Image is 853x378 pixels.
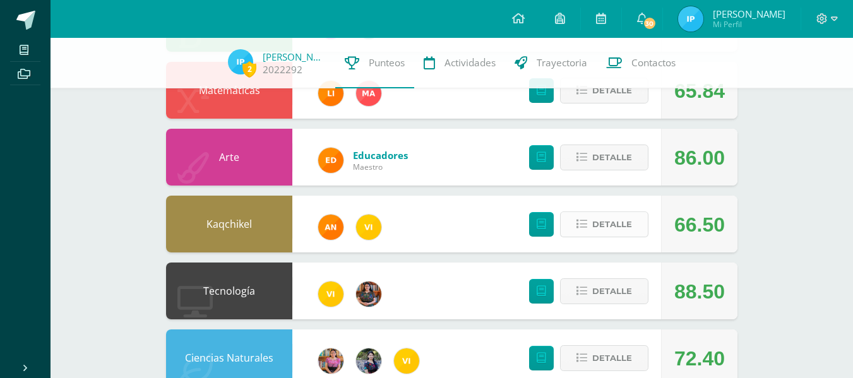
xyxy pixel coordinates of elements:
[674,263,725,320] div: 88.50
[318,81,343,106] img: d78b0415a9069934bf99e685b082ed4f.png
[674,129,725,186] div: 86.00
[713,8,785,20] span: [PERSON_NAME]
[560,145,648,170] button: Detalle
[356,348,381,374] img: b2b209b5ecd374f6d147d0bc2cef63fa.png
[369,56,405,69] span: Punteos
[713,19,785,30] span: Mi Perfil
[560,278,648,304] button: Detalle
[560,78,648,103] button: Detalle
[318,148,343,173] img: ed927125212876238b0630303cb5fd71.png
[318,348,343,374] img: e8319d1de0642b858999b202df7e829e.png
[356,281,381,307] img: 60a759e8b02ec95d430434cf0c0a55c7.png
[592,346,632,370] span: Detalle
[505,38,597,88] a: Trayectoria
[263,63,302,76] a: 2022292
[674,196,725,253] div: 66.50
[166,196,292,252] div: Kaqchikel
[597,38,685,88] a: Contactos
[228,49,253,74] img: d72ece5849e75a8ab3d9f762b2869359.png
[166,263,292,319] div: Tecnología
[356,81,381,106] img: 777e29c093aa31b4e16d68b2ed8a8a42.png
[318,215,343,240] img: fc6731ddebfef4a76f049f6e852e62c4.png
[166,129,292,186] div: Arte
[394,348,419,374] img: f428c1eda9873657749a26557ec094a8.png
[678,6,703,32] img: d72ece5849e75a8ab3d9f762b2869359.png
[166,62,292,119] div: Matemáticas
[318,281,343,307] img: f428c1eda9873657749a26557ec094a8.png
[592,146,632,169] span: Detalle
[592,79,632,102] span: Detalle
[560,345,648,371] button: Detalle
[631,56,676,69] span: Contactos
[592,213,632,236] span: Detalle
[335,38,414,88] a: Punteos
[560,211,648,237] button: Detalle
[414,38,505,88] a: Actividades
[242,61,256,77] span: 2
[642,16,656,30] span: 30
[353,162,408,172] span: Maestro
[444,56,496,69] span: Actividades
[353,149,408,162] a: Educadores
[674,62,725,119] div: 65.84
[537,56,587,69] span: Trayectoria
[356,215,381,240] img: f428c1eda9873657749a26557ec094a8.png
[263,50,326,63] a: [PERSON_NAME]
[592,280,632,303] span: Detalle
